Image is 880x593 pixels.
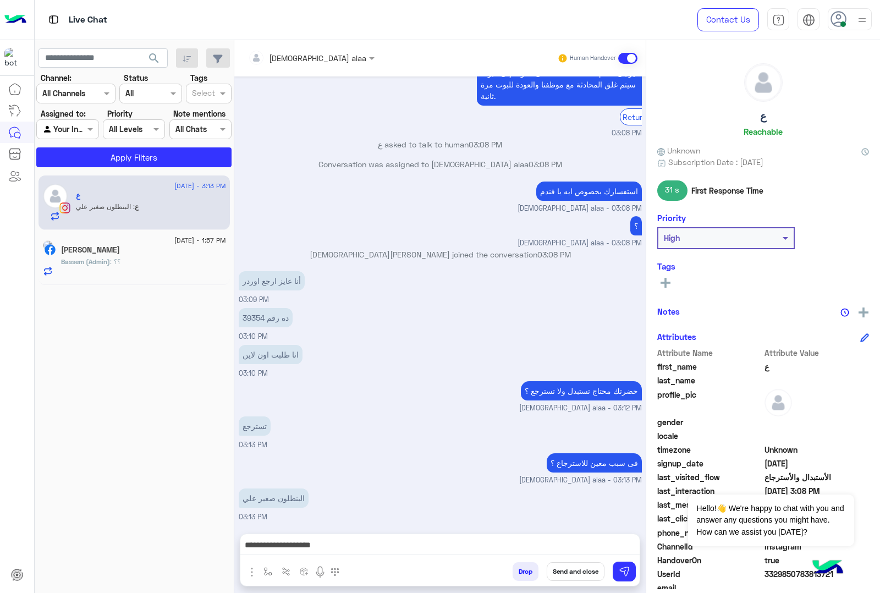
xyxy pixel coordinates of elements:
[43,184,68,208] img: defaultAdmin.png
[657,261,869,271] h6: Tags
[691,185,763,196] span: First Response Time
[765,389,792,416] img: defaultAdmin.png
[570,54,616,63] small: Human Handover
[43,240,53,250] img: picture
[331,568,339,576] img: make a call
[239,513,267,521] span: 03:13 PM
[529,160,562,169] span: 03:08 PM
[239,158,642,170] p: Conversation was assigned to [DEMOGRAPHIC_DATA] alaa
[76,191,80,200] h5: ع
[859,308,868,317] img: add
[547,562,604,581] button: Send and close
[657,554,762,566] span: HandoverOn
[657,145,700,156] span: Unknown
[173,108,226,119] label: Note mentions
[809,549,847,587] img: hulul-logo.png
[772,14,785,26] img: tab
[765,568,870,580] span: 3329850783813721
[107,108,133,119] label: Priority
[76,202,135,211] span: البنطلون صغير علي
[4,48,24,68] img: 713415422032625
[657,375,762,386] span: last_name
[469,140,502,149] span: 03:08 PM
[765,430,870,442] span: null
[4,8,26,31] img: Logo
[657,361,762,372] span: first_name
[190,87,215,101] div: Select
[239,295,269,304] span: 03:09 PM
[513,562,538,581] button: Drop
[239,416,271,436] p: 26/8/2025, 3:13 PM
[657,389,762,414] span: profile_pic
[688,495,854,546] span: Hello!👋 We're happy to chat with you and answer any questions you might have. How can we assist y...
[263,567,272,576] img: select flow
[45,244,56,255] img: Facebook
[313,565,327,579] img: send voice note
[518,204,642,214] span: [DEMOGRAPHIC_DATA] alaa - 03:08 PM
[657,527,762,539] span: phone_number
[657,541,762,552] span: ChannelId
[657,430,762,442] span: locale
[657,471,762,483] span: last_visited_flow
[657,444,762,455] span: timezone
[239,369,268,377] span: 03:10 PM
[47,13,61,26] img: tab
[518,238,642,249] span: [DEMOGRAPHIC_DATA] alaa - 03:08 PM
[239,345,302,364] p: 26/8/2025, 3:10 PM
[277,562,295,580] button: Trigger scenario
[765,541,870,552] span: 8
[657,458,762,469] span: signup_date
[619,566,630,577] img: send message
[537,250,571,259] span: 03:08 PM
[300,567,309,576] img: create order
[519,403,642,414] span: [DEMOGRAPHIC_DATA] alaa - 03:12 PM
[239,488,309,508] p: 26/8/2025, 3:13 PM
[657,485,762,497] span: last_interaction
[765,554,870,566] span: true
[61,257,110,266] span: Bassem (Admin)
[239,308,293,327] p: 26/8/2025, 3:10 PM
[239,271,305,290] p: 26/8/2025, 3:09 PM
[110,257,120,266] span: ؟؟
[657,306,680,316] h6: Notes
[174,181,226,191] span: [DATE] - 3:13 PM
[657,213,686,223] h6: Priority
[657,499,762,510] span: last_message
[657,568,762,580] span: UserId
[536,182,642,201] p: 26/8/2025, 3:08 PM
[61,245,120,255] h5: Asmaa Anas
[744,127,783,136] h6: Reachable
[840,308,849,317] img: notes
[657,347,762,359] span: Attribute Name
[239,441,267,449] span: 03:13 PM
[668,156,763,168] span: Subscription Date : [DATE]
[135,202,139,211] span: ع
[612,128,642,139] span: 03:08 PM
[657,416,762,428] span: gender
[697,8,759,31] a: Contact Us
[282,567,290,576] img: Trigger scenario
[259,562,277,580] button: select flow
[745,64,782,101] img: defaultAdmin.png
[141,48,168,72] button: search
[69,13,107,28] p: Live Chat
[760,110,766,123] h5: ع
[519,475,642,486] span: [DEMOGRAPHIC_DATA] alaa - 03:13 PM
[657,180,687,200] span: 31 s
[765,416,870,428] span: null
[521,381,642,400] p: 26/8/2025, 3:12 PM
[657,513,762,524] span: last_clicked_button
[855,13,869,27] img: profile
[239,332,268,341] span: 03:10 PM
[41,108,86,119] label: Assigned to:
[765,458,870,469] span: 2025-08-26T12:07:27.018Z
[174,235,226,245] span: [DATE] - 1:57 PM
[239,249,642,260] p: [DEMOGRAPHIC_DATA][PERSON_NAME] joined the conversation
[802,14,815,26] img: tab
[547,453,642,473] p: 26/8/2025, 3:13 PM
[765,361,870,372] span: ع
[245,565,258,579] img: send attachment
[124,72,148,84] label: Status
[59,202,70,213] img: Instagram
[657,332,696,342] h6: Attributes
